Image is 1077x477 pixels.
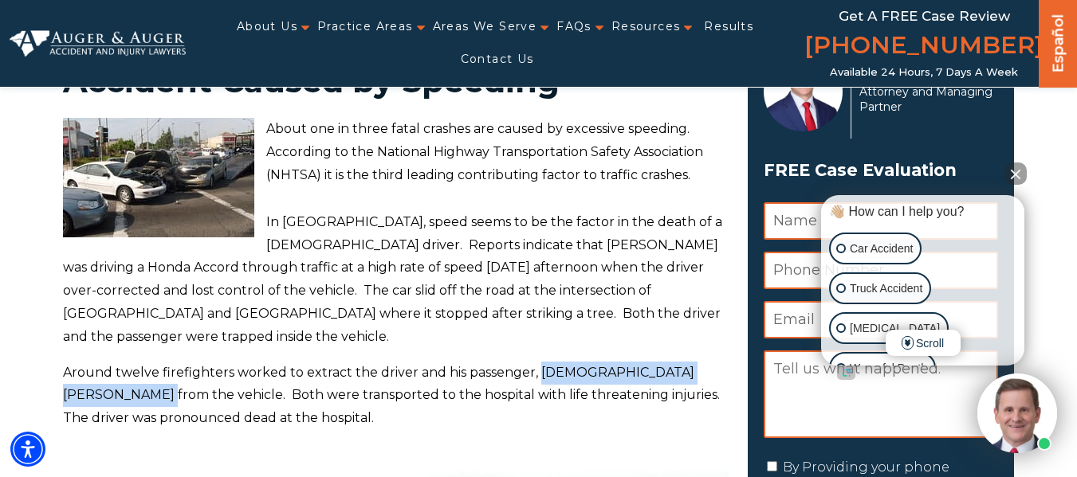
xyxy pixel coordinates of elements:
[764,252,998,289] input: Phone Number
[63,118,729,186] p: About one in three fatal crashes are caused by excessive speeding. According to the National High...
[63,118,254,237] img: Dale Stewart
[830,66,1018,79] span: Available 24 Hours, 7 Days a Week
[704,10,753,43] a: Results
[764,301,998,338] input: Email
[850,358,927,378] p: Wrongful Death
[764,52,843,131] img: Herbert Auger
[461,43,534,76] a: Contact Us
[764,202,998,240] input: Name
[977,373,1057,453] img: Intaker widget Avatar
[611,10,681,43] a: Resources
[886,330,961,356] span: Scroll
[237,10,297,43] a: About Us
[850,239,913,259] p: Car Accident
[1004,162,1027,185] button: Close Intaker Chat Widget
[839,8,1010,24] span: Get a FREE Case Review
[317,10,413,43] a: Practice Areas
[837,366,855,380] a: Open intaker chat
[433,10,537,43] a: Areas We Serve
[10,432,45,467] div: Accessibility Menu
[63,211,729,349] p: In [GEOGRAPHIC_DATA], speed seems to be the factor in the death of a [DEMOGRAPHIC_DATA] driver. R...
[556,10,592,43] a: FAQs
[850,319,940,338] p: [MEDICAL_DATA]
[850,279,922,299] p: Truck Accident
[825,203,1020,221] div: 👋🏼 How can I help you?
[804,28,1044,66] a: [PHONE_NUMBER]
[63,33,729,97] h1: One Killed, One Seriously Injured in Accident Caused by Speeding
[859,84,999,115] span: Attorney and Managing Partner
[764,155,998,186] span: FREE Case Evaluation
[10,30,186,57] img: Auger & Auger Accident and Injury Lawyers Logo
[63,362,729,430] p: Around twelve firefighters worked to extract the driver and his passenger, [DEMOGRAPHIC_DATA] [PE...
